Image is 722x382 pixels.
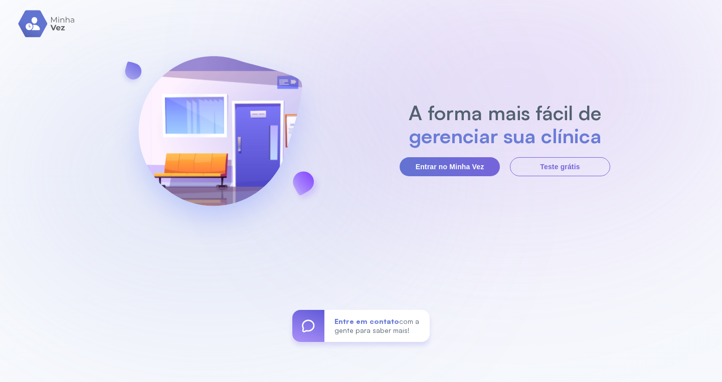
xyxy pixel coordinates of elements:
[18,10,76,38] img: logo.svg
[112,30,328,247] img: banner-login.svg
[404,124,607,147] h2: gerenciar sua clínica
[404,101,607,124] h2: A forma mais fácil de
[400,157,500,176] button: Entrar no Minha Vez
[292,310,430,342] a: Entre em contatocom a gente para saber mais!
[510,157,610,176] button: Teste grátis
[334,317,399,325] span: Entre em contato
[324,310,430,342] div: com a gente para saber mais!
